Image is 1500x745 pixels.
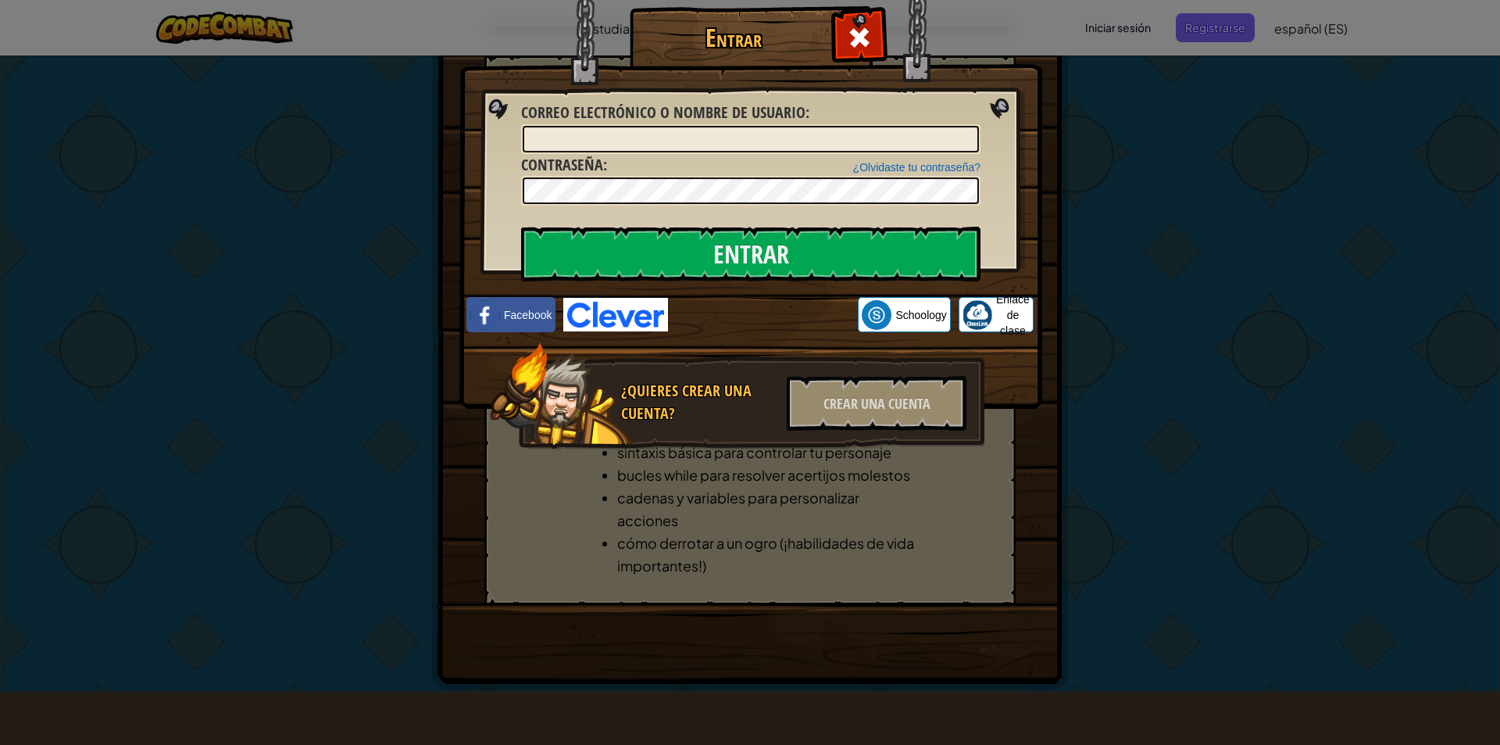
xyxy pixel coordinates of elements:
font: Correo electrónico o nombre de usuario [521,102,805,123]
img: classlink-logo-small.png [962,300,992,330]
font: Enlace de clase [996,293,1030,337]
a: ¿Olvidaste tu contraseña? [853,161,980,174]
font: Crear una cuenta [823,394,930,414]
img: clever-logo-blue.png [563,298,668,331]
img: facebook_small.png [470,300,500,330]
font: ¿Quieres crear una cuenta? [621,380,752,424]
iframe: Botón Iniciar sesión con Google [668,298,858,332]
font: Facebook [504,309,552,321]
font: : [603,154,607,175]
img: schoology.png [862,300,891,330]
font: Entrar [705,20,762,55]
font: Contraseña [521,154,603,175]
font: : [805,102,809,123]
font: Schoology [895,309,946,321]
input: Entrar [521,227,980,281]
